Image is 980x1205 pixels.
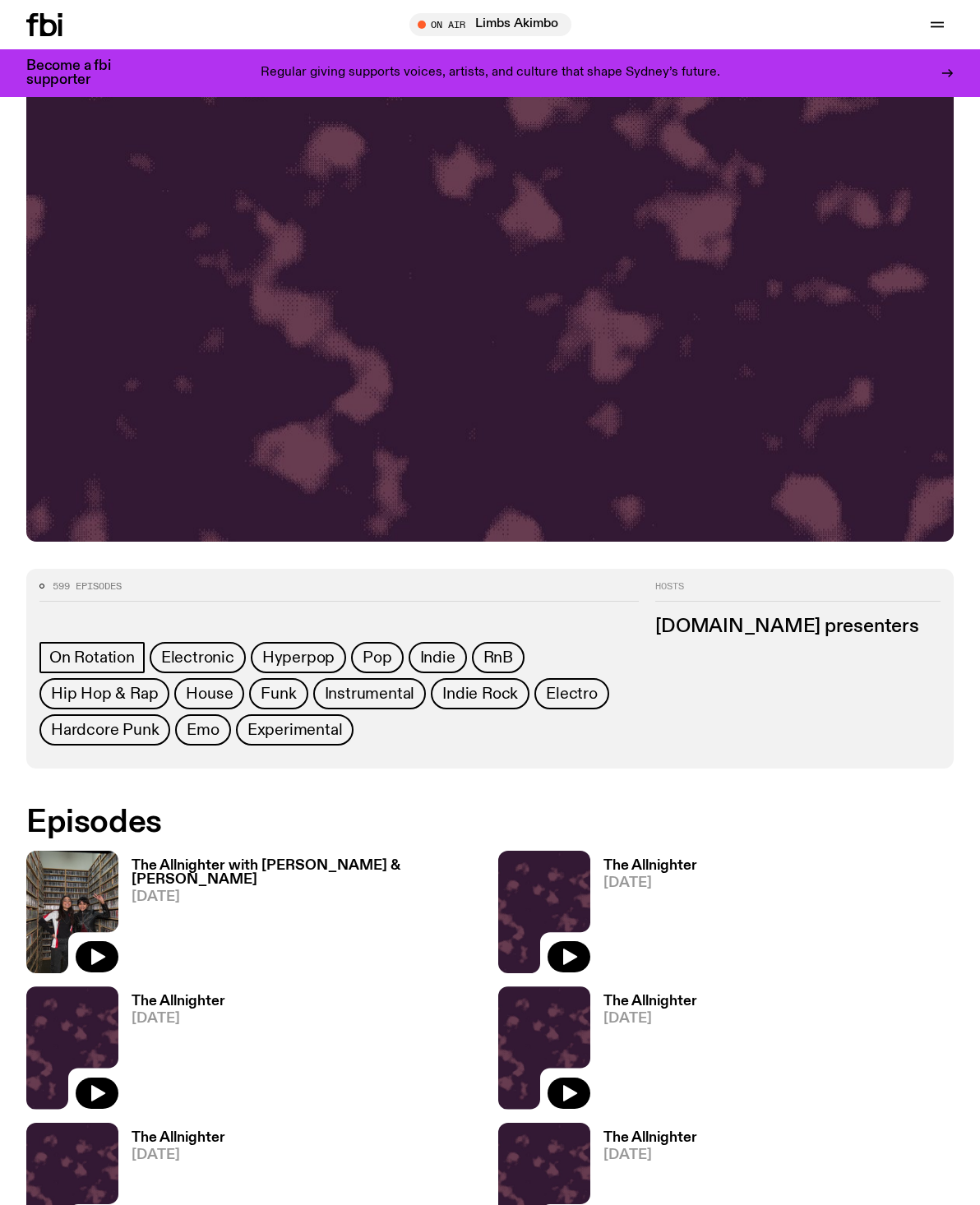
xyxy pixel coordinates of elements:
[39,678,169,709] a: Hip Hop & Rap
[483,649,513,667] span: RnB
[603,1012,697,1026] span: [DATE]
[51,685,158,703] span: Hip Hop & Rap
[534,678,609,709] a: Electro
[247,721,343,739] span: Experimental
[313,678,427,709] a: Instrumental
[150,642,246,673] a: Electronic
[132,995,225,1009] h3: The Allnighter
[546,685,598,703] span: Electro
[325,685,415,703] span: Instrumental
[132,1012,225,1026] span: [DATE]
[132,1148,225,1162] span: [DATE]
[49,649,135,667] span: On Rotation
[603,1148,697,1162] span: [DATE]
[174,678,244,709] a: House
[53,582,122,591] span: 599 episodes
[655,618,941,636] h3: [DOMAIN_NAME] presenters
[472,642,525,673] a: RnB
[132,859,482,887] h3: The Allnighter with [PERSON_NAME] & [PERSON_NAME]
[603,859,697,873] h3: The Allnighter
[236,714,354,746] a: Experimental
[132,890,482,904] span: [DATE]
[590,859,697,973] a: The Allnighter[DATE]
[261,66,720,81] p: Regular giving supports voices, artists, and culture that shape Sydney’s future.
[249,678,307,709] a: Funk
[590,995,697,1109] a: The Allnighter[DATE]
[187,721,219,739] span: Emo
[603,876,697,890] span: [DATE]
[409,13,571,36] button: On AirLimbs Akimbo
[442,685,518,703] span: Indie Rock
[603,995,697,1009] h3: The Allnighter
[420,649,455,667] span: Indie
[39,714,170,746] a: Hardcore Punk
[26,59,132,87] h3: Become a fbi supporter
[132,1131,225,1145] h3: The Allnighter
[363,649,391,667] span: Pop
[431,678,529,709] a: Indie Rock
[261,685,296,703] span: Funk
[118,995,225,1109] a: The Allnighter[DATE]
[175,714,230,746] a: Emo
[603,1131,697,1145] h3: The Allnighter
[26,808,639,838] h2: Episodes
[351,642,403,673] a: Pop
[161,649,234,667] span: Electronic
[118,859,482,973] a: The Allnighter with [PERSON_NAME] & [PERSON_NAME][DATE]
[186,685,233,703] span: House
[51,721,159,739] span: Hardcore Punk
[655,582,941,602] h2: Hosts
[409,642,467,673] a: Indie
[39,642,145,673] a: On Rotation
[251,642,346,673] a: Hyperpop
[262,649,335,667] span: Hyperpop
